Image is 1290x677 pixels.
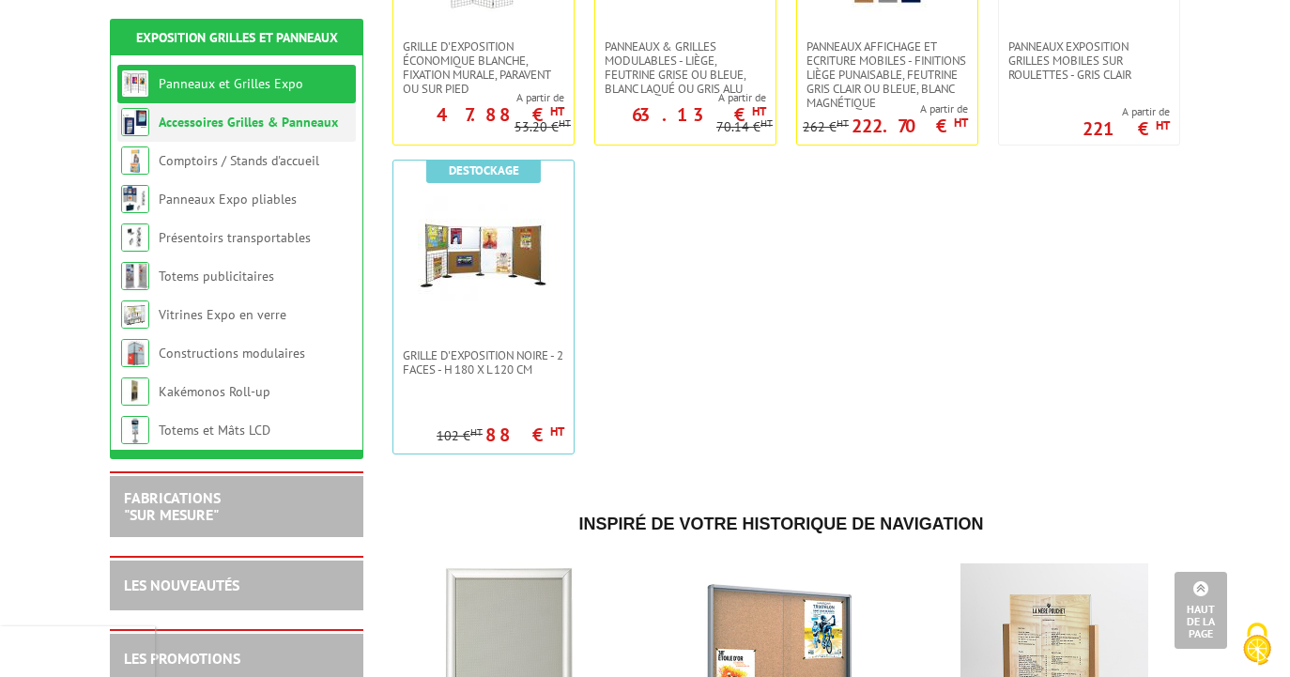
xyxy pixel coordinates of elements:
[403,39,564,96] span: Grille d'exposition économique blanche, fixation murale, paravent ou sur pied
[124,649,240,668] a: LES PROMOTIONS
[999,39,1179,82] a: Panneaux Exposition Grilles mobiles sur roulettes - gris clair
[806,39,968,110] span: Panneaux Affichage et Ecriture Mobiles - finitions liège punaisable, feutrine gris clair ou bleue...
[803,120,849,134] p: 262 €
[1083,104,1170,119] span: A partir de
[159,114,338,131] a: Accessoires Grilles & Panneaux
[1156,117,1170,133] sup: HT
[121,416,149,444] img: Totems et Mâts LCD
[1224,613,1290,677] button: Cookies (fenêtre modale)
[393,90,564,105] span: A partir de
[559,116,571,130] sup: HT
[418,189,549,320] img: Grille d'exposition noire - 2 faces - H 180 x L 120 cm
[954,115,968,131] sup: HT
[716,120,773,134] p: 70.14 €
[605,39,766,96] span: Panneaux & Grilles modulables - liège, feutrine grise ou bleue, blanc laqué ou gris alu
[159,229,311,246] a: Présentoirs transportables
[121,223,149,252] img: Présentoirs transportables
[578,515,983,533] span: Inspiré de votre historique de navigation
[752,103,766,119] sup: HT
[797,39,977,110] a: Panneaux Affichage et Ecriture Mobiles - finitions liège punaisable, feutrine gris clair ou bleue...
[1083,123,1170,134] p: 221 €
[760,116,773,130] sup: HT
[470,425,483,439] sup: HT
[121,262,149,290] img: Totems publicitaires
[550,423,564,439] sup: HT
[159,422,270,439] a: Totems et Mâts LCD
[1175,572,1227,649] a: Haut de la page
[485,429,564,440] p: 88 €
[595,90,766,105] span: A partir de
[159,268,274,285] a: Totems publicitaires
[449,162,519,178] b: Destockage
[1008,39,1170,82] span: Panneaux Exposition Grilles mobiles sur roulettes - gris clair
[159,306,286,323] a: Vitrines Expo en verre
[403,348,564,377] span: Grille d'exposition noire - 2 faces - H 180 x L 120 cm
[159,345,305,362] a: Constructions modulaires
[550,103,564,119] sup: HT
[514,120,571,134] p: 53.20 €
[437,109,564,120] p: 47.88 €
[159,75,303,92] a: Panneaux et Grilles Expo
[632,109,766,120] p: 63.13 €
[437,429,483,443] p: 102 €
[159,191,297,208] a: Panneaux Expo pliables
[121,108,149,136] img: Accessoires Grilles & Panneaux
[393,348,574,377] a: Grille d'exposition noire - 2 faces - H 180 x L 120 cm
[393,39,574,96] a: Grille d'exposition économique blanche, fixation murale, paravent ou sur pied
[159,152,319,169] a: Comptoirs / Stands d'accueil
[124,576,239,594] a: LES NOUVEAUTÉS
[121,185,149,213] img: Panneaux Expo pliables
[595,39,776,96] a: Panneaux & Grilles modulables - liège, feutrine grise ou bleue, blanc laqué ou gris alu
[1234,621,1281,668] img: Cookies (fenêtre modale)
[121,377,149,406] img: Kakémonos Roll-up
[136,29,338,46] a: Exposition Grilles et Panneaux
[803,101,968,116] span: A partir de
[121,69,149,98] img: Panneaux et Grilles Expo
[159,383,270,400] a: Kakémonos Roll-up
[121,146,149,175] img: Comptoirs / Stands d'accueil
[837,116,849,130] sup: HT
[124,488,221,524] a: FABRICATIONS"Sur Mesure"
[121,300,149,329] img: Vitrines Expo en verre
[121,339,149,367] img: Constructions modulaires
[852,120,968,131] p: 222.70 €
